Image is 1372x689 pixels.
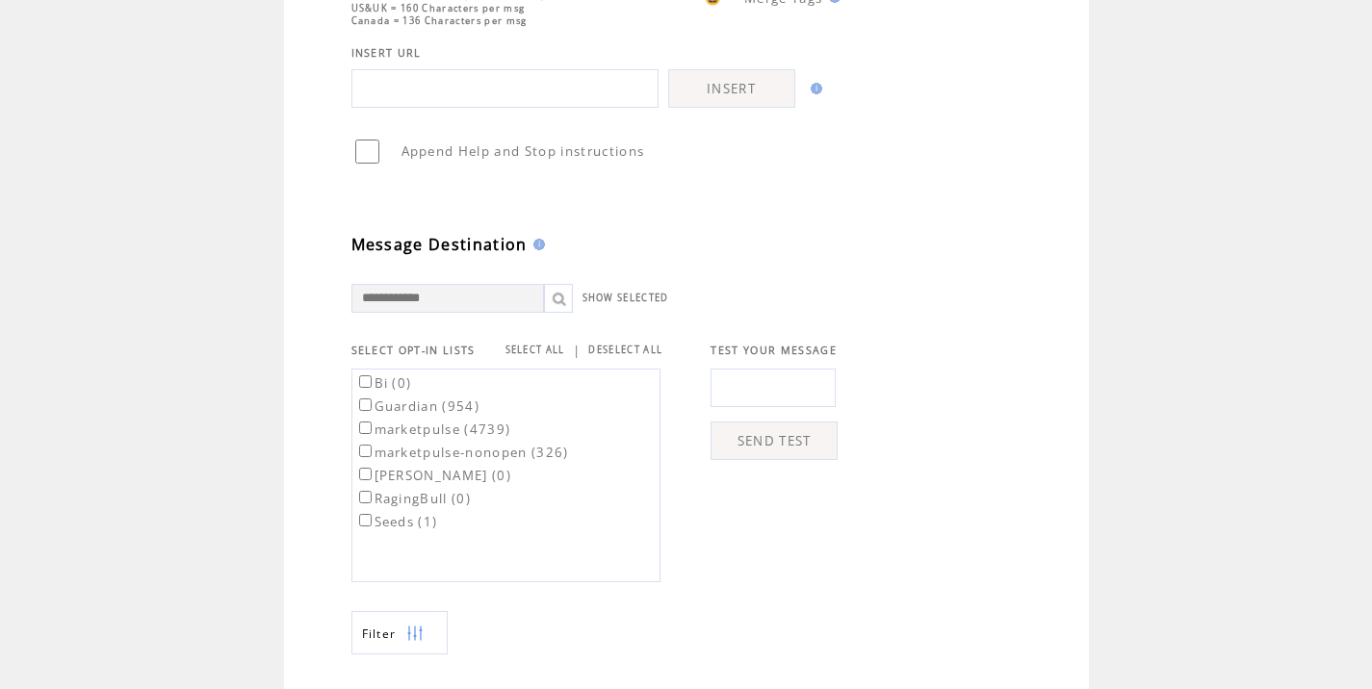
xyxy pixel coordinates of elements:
a: INSERT [668,69,795,108]
label: Guardian (954) [355,397,480,415]
a: SHOW SELECTED [582,292,669,304]
a: Filter [351,611,448,654]
label: Seeds (1) [355,513,438,530]
input: [PERSON_NAME] (0) [359,468,372,480]
a: SELECT ALL [505,344,565,356]
label: marketpulse (4739) [355,421,511,438]
input: RagingBull (0) [359,491,372,503]
img: help.gif [805,83,822,94]
a: DESELECT ALL [588,344,662,356]
span: TEST YOUR MESSAGE [711,344,837,357]
span: Show filters [362,625,397,642]
img: help.gif [528,239,545,250]
input: Seeds (1) [359,514,372,526]
input: Guardian (954) [359,398,372,411]
span: Append Help and Stop instructions [401,142,645,160]
label: [PERSON_NAME] (0) [355,467,512,484]
span: Message Destination [351,234,528,255]
span: Canada = 136 Characters per msg [351,14,528,27]
a: SEND TEST [711,421,838,460]
img: filters.png [406,612,424,655]
span: | [573,342,581,359]
span: SELECT OPT-IN LISTS [351,344,476,357]
span: US&UK = 160 Characters per msg [351,2,526,14]
label: Bi (0) [355,374,412,392]
label: marketpulse-nonopen (326) [355,444,569,461]
input: marketpulse (4739) [359,421,372,434]
input: Bi (0) [359,375,372,388]
span: INSERT URL [351,46,422,60]
input: marketpulse-nonopen (326) [359,445,372,457]
label: RagingBull (0) [355,490,472,507]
